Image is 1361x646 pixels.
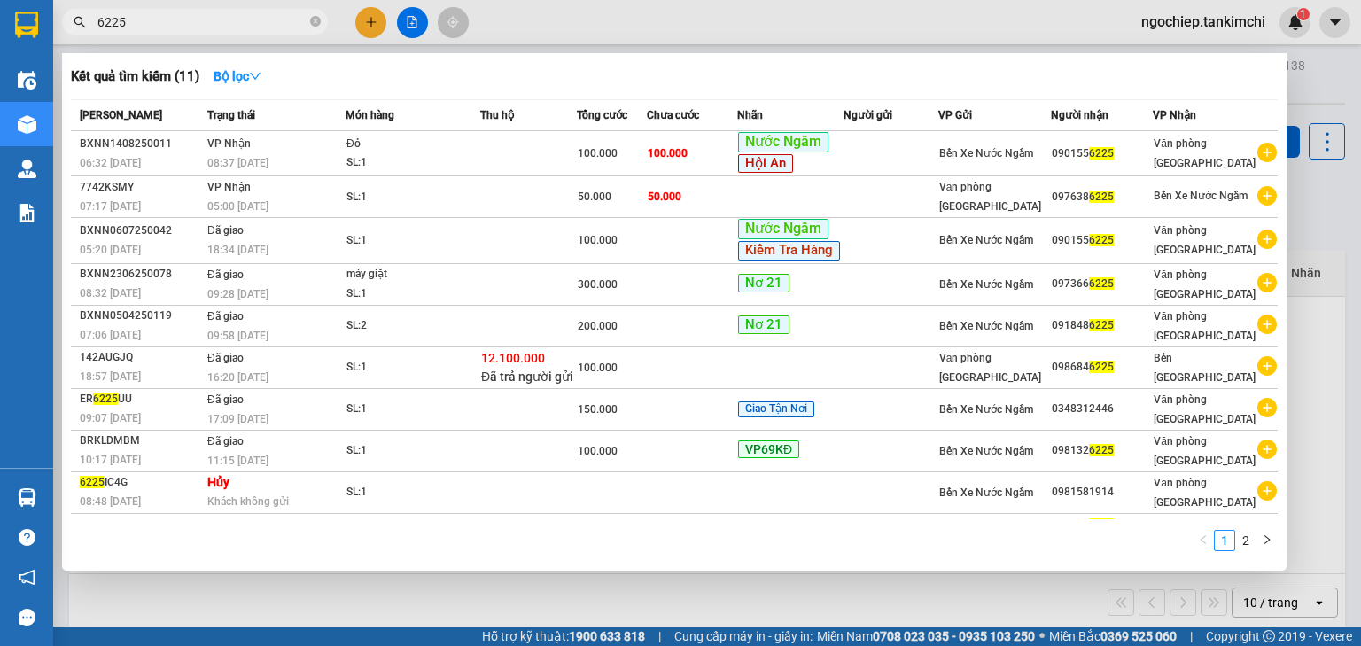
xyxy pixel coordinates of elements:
[578,234,618,246] span: 100.000
[346,441,479,461] div: SL: 1
[207,224,244,237] span: Đã giao
[207,269,244,281] span: Đã giao
[80,244,141,256] span: 05:20 [DATE]
[1257,481,1277,501] span: plus-circle
[18,71,36,90] img: warehouse-icon
[1052,441,1153,460] div: 098132
[1052,144,1153,163] div: 090155
[80,476,105,488] span: 6225
[207,475,229,489] strong: Hủy
[1154,137,1256,169] span: Văn phòng [GEOGRAPHIC_DATA]
[1257,315,1277,334] span: plus-circle
[310,14,321,31] span: close-circle
[207,310,244,323] span: Đã giao
[80,307,202,325] div: BXNN0504250119
[1052,275,1153,293] div: 097366
[737,109,763,121] span: Nhãn
[1153,109,1196,121] span: VP Nhận
[648,191,681,203] span: 50.000
[939,403,1033,416] span: Bến Xe Nước Ngầm
[346,483,479,502] div: SL: 1
[1154,269,1256,300] span: Văn phòng [GEOGRAPHIC_DATA]
[207,352,244,364] span: Đã giao
[1257,186,1277,206] span: plus-circle
[1235,530,1256,551] li: 2
[738,219,828,239] span: Nước Ngầm
[738,132,828,152] span: Nước Ngầm
[1154,352,1256,384] span: Bến [GEOGRAPHIC_DATA]
[1193,530,1214,551] li: Previous Page
[1154,224,1256,256] span: Văn phòng [GEOGRAPHIC_DATA]
[80,473,202,492] div: IC4G
[80,370,141,383] span: 18:57 [DATE]
[939,486,1033,499] span: Bến Xe Nước Ngầm
[1154,393,1256,425] span: Văn phòng [GEOGRAPHIC_DATA]
[1257,143,1277,162] span: plus-circle
[939,445,1033,457] span: Bến Xe Nước Ngầm
[80,200,141,213] span: 07:17 [DATE]
[647,109,699,121] span: Chưa cước
[207,181,251,193] span: VP Nhận
[74,16,86,28] span: search
[1052,516,1153,534] div: 036907
[18,488,36,507] img: warehouse-icon
[80,265,202,284] div: BXNN2306250078
[207,435,244,448] span: Đã giao
[1236,531,1256,550] a: 2
[18,204,36,222] img: solution-icon
[578,278,618,291] span: 300.000
[939,181,1041,213] span: Văn phòng [GEOGRAPHIC_DATA]
[1256,530,1278,551] button: right
[346,265,479,284] div: máy giặt
[1089,518,1114,531] span: 6225
[1089,319,1114,331] span: 6225
[80,454,141,466] span: 10:17 [DATE]
[19,609,35,626] span: message
[207,109,255,121] span: Trạng thái
[480,109,514,121] span: Thu hộ
[207,413,268,425] span: 17:09 [DATE]
[80,495,141,508] span: 08:48 [DATE]
[738,440,799,458] span: VP69KĐ
[1089,277,1114,290] span: 6225
[346,400,479,419] div: SL: 1
[80,135,202,153] div: BXNN1408250011
[1089,147,1114,160] span: 6225
[207,371,268,384] span: 16:20 [DATE]
[1052,316,1153,335] div: 091848
[346,316,479,336] div: SL: 2
[738,315,789,335] span: Nơ 21
[738,401,814,417] span: Giao Tận Nơi
[80,348,202,367] div: 142AUGJQ
[1256,530,1278,551] li: Next Page
[738,241,840,261] span: Kiểm Tra Hàng
[578,147,618,160] span: 100.000
[1154,477,1256,509] span: Văn phòng [GEOGRAPHIC_DATA]
[15,12,38,38] img: logo-vxr
[346,231,479,251] div: SL: 1
[938,109,972,121] span: VP Gửi
[1089,361,1114,373] span: 6225
[939,147,1033,160] span: Bến Xe Nước Ngầm
[207,137,251,150] span: VP Nhận
[1052,358,1153,377] div: 098684
[1198,534,1209,545] span: left
[939,320,1033,332] span: Bến Xe Nước Ngầm
[80,515,202,533] div: WQEJPJPZ
[80,109,162,121] span: [PERSON_NAME]
[1257,273,1277,292] span: plus-circle
[346,109,394,121] span: Món hàng
[207,393,244,406] span: Đã giao
[1154,435,1256,467] span: Văn phòng [GEOGRAPHIC_DATA]
[844,109,892,121] span: Người gửi
[481,351,545,365] span: 12.100.000
[18,115,36,134] img: warehouse-icon
[1257,440,1277,459] span: plus-circle
[1052,231,1153,250] div: 090155
[71,67,199,86] h3: Kết quả tìm kiếm ( 11 )
[18,160,36,178] img: warehouse-icon
[207,330,268,342] span: 09:58 [DATE]
[648,147,688,160] span: 100.000
[939,352,1041,384] span: Văn phòng [GEOGRAPHIC_DATA]
[1154,190,1248,202] span: Bến Xe Nước Ngầm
